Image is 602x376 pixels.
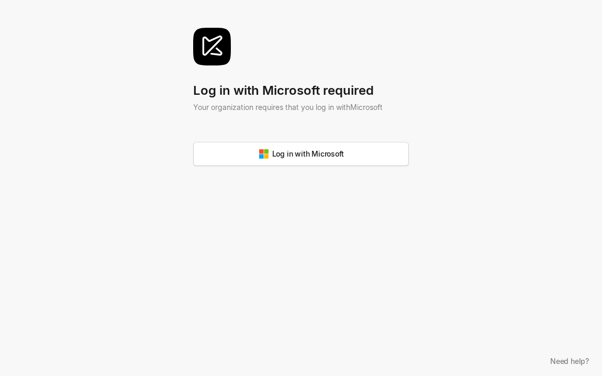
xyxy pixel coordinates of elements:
[193,142,409,166] button: Log in with Microsoft
[193,28,231,65] img: svg%3e
[259,148,344,159] div: Log in with Microsoft
[193,82,409,99] div: Log in with Microsoft required
[545,353,594,368] button: Need help?
[193,102,409,113] div: Your organization requires that you log in with Microsoft
[259,149,269,159] img: svg%3e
